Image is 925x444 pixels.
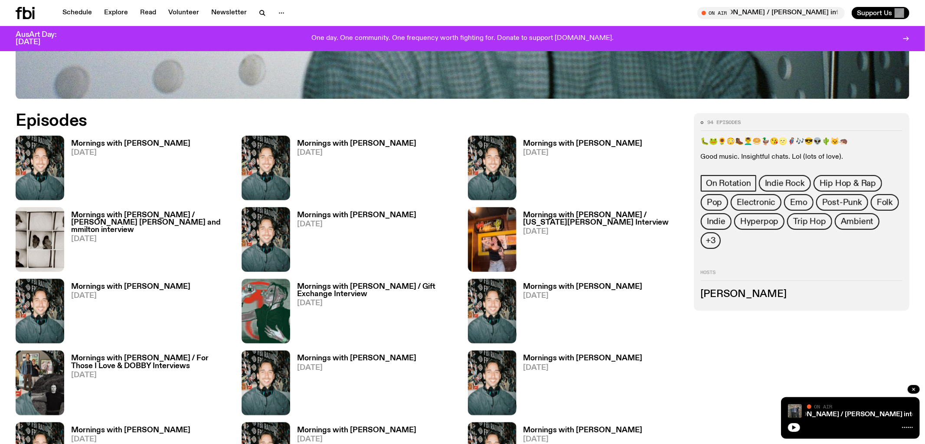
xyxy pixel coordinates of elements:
[852,7,909,19] button: Support Us
[523,292,643,300] span: [DATE]
[297,149,416,157] span: [DATE]
[814,404,832,409] span: On Air
[297,355,416,362] h3: Mornings with [PERSON_NAME]
[242,350,290,415] img: Radio presenter Ben Hansen sits in front of a wall of photos and an fbi radio sign. Film photo. B...
[822,198,862,207] span: Post-Punk
[706,179,751,188] span: On Rotation
[697,7,845,19] button: On Air[DATE] Arvos with [PERSON_NAME] / [PERSON_NAME] interview with [PERSON_NAME]
[820,179,876,188] span: Hip Hop & Rap
[16,136,64,200] img: Radio presenter Ben Hansen sits in front of a wall of photos and an fbi radio sign. Film photo. B...
[523,228,683,235] span: [DATE]
[71,149,190,157] span: [DATE]
[784,194,813,211] a: Emo
[740,217,778,226] span: Hyperpop
[468,136,516,200] img: Radio presenter Ben Hansen sits in front of a wall of photos and an fbi radio sign. Film photo. B...
[16,113,608,129] h2: Episodes
[523,436,643,443] span: [DATE]
[71,372,231,379] span: [DATE]
[71,140,190,147] h3: Mornings with [PERSON_NAME]
[290,140,416,200] a: Mornings with [PERSON_NAME][DATE]
[297,283,457,298] h3: Mornings with [PERSON_NAME] / Gift Exchange Interview
[71,283,190,291] h3: Mornings with [PERSON_NAME]
[516,355,643,415] a: Mornings with [PERSON_NAME][DATE]
[71,355,231,369] h3: Mornings with [PERSON_NAME] / For Those I Love & DOBBY Interviews
[737,198,775,207] span: Electronic
[71,436,190,443] span: [DATE]
[857,9,892,17] span: Support Us
[793,217,826,226] span: Trip Hop
[701,194,728,211] a: Pop
[290,212,416,272] a: Mornings with [PERSON_NAME][DATE]
[290,355,416,415] a: Mornings with [PERSON_NAME][DATE]
[290,283,457,343] a: Mornings with [PERSON_NAME] / Gift Exchange Interview[DATE]
[71,212,231,234] h3: Mornings with [PERSON_NAME] / [PERSON_NAME] [PERSON_NAME] and mmilton interview
[877,198,893,207] span: Folk
[701,137,902,146] p: 🐛🐸🌻😳🥾💆‍♂️🥯🦆😘🌝🦸🎶😎👽🌵😼🦔
[64,283,190,343] a: Mornings with [PERSON_NAME][DATE]
[297,221,416,228] span: [DATE]
[523,149,643,157] span: [DATE]
[206,7,252,19] a: Newsletter
[706,236,716,245] span: +3
[242,136,290,200] img: Radio presenter Ben Hansen sits in front of a wall of photos and an fbi radio sign. Film photo. B...
[523,283,643,291] h3: Mornings with [PERSON_NAME]
[163,7,204,19] a: Volunteer
[701,289,902,299] h3: [PERSON_NAME]
[297,300,457,307] span: [DATE]
[516,140,643,200] a: Mornings with [PERSON_NAME][DATE]
[523,364,643,372] span: [DATE]
[701,175,756,192] a: On Rotation
[71,235,231,243] span: [DATE]
[701,153,902,161] p: Good music. Insightful chats. Lol (lots of love).
[814,175,882,192] a: Hip Hop & Rap
[71,427,190,434] h3: Mornings with [PERSON_NAME]
[71,292,190,300] span: [DATE]
[297,427,416,434] h3: Mornings with [PERSON_NAME]
[765,179,805,188] span: Indie Rock
[708,120,741,125] span: 94 episodes
[297,140,416,147] h3: Mornings with [PERSON_NAME]
[516,283,643,343] a: Mornings with [PERSON_NAME][DATE]
[731,194,781,211] a: Electronic
[16,279,64,343] img: Radio presenter Ben Hansen sits in front of a wall of photos and an fbi radio sign. Film photo. B...
[701,213,732,230] a: Indie
[311,35,614,42] p: One day. One community. One frequency worth fighting for. Donate to support [DOMAIN_NAME].
[64,140,190,200] a: Mornings with [PERSON_NAME][DATE]
[16,31,71,46] h3: AusArt Day: [DATE]
[468,279,516,343] img: Radio presenter Ben Hansen sits in front of a wall of photos and an fbi radio sign. Film photo. B...
[841,217,874,226] span: Ambient
[523,140,643,147] h3: Mornings with [PERSON_NAME]
[297,436,416,443] span: [DATE]
[242,207,290,272] img: Radio presenter Ben Hansen sits in front of a wall of photos and an fbi radio sign. Film photo. B...
[297,212,416,219] h3: Mornings with [PERSON_NAME]
[64,212,231,272] a: Mornings with [PERSON_NAME] / [PERSON_NAME] [PERSON_NAME] and mmilton interview[DATE]
[835,213,880,230] a: Ambient
[64,355,231,415] a: Mornings with [PERSON_NAME] / For Those I Love & DOBBY Interviews[DATE]
[816,194,868,211] a: Post-Punk
[734,213,784,230] a: Hyperpop
[790,198,807,207] span: Emo
[468,350,516,415] img: Radio presenter Ben Hansen sits in front of a wall of photos and an fbi radio sign. Film photo. B...
[99,7,133,19] a: Explore
[701,232,721,249] button: +3
[523,355,643,362] h3: Mornings with [PERSON_NAME]
[787,213,832,230] a: Trip Hop
[135,7,161,19] a: Read
[707,198,722,207] span: Pop
[523,212,683,226] h3: Mornings with [PERSON_NAME] / [US_STATE][PERSON_NAME] Interview
[57,7,97,19] a: Schedule
[516,212,683,272] a: Mornings with [PERSON_NAME] / [US_STATE][PERSON_NAME] Interview[DATE]
[523,427,643,434] h3: Mornings with [PERSON_NAME]
[707,217,726,226] span: Indie
[871,194,899,211] a: Folk
[759,175,811,192] a: Indie Rock
[701,270,902,280] h2: Hosts
[297,364,416,372] span: [DATE]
